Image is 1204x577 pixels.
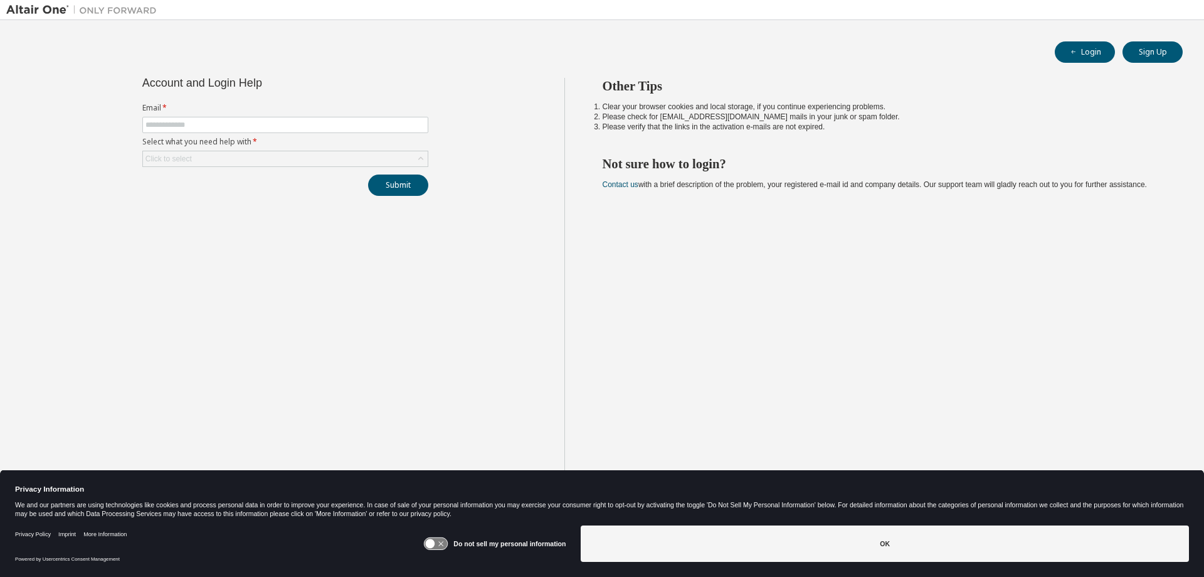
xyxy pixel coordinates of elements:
h2: Other Tips [603,78,1161,94]
button: Submit [368,175,428,196]
button: Sign Up [1122,41,1183,63]
li: Please check for [EMAIL_ADDRESS][DOMAIN_NAME] mails in your junk or spam folder. [603,112,1161,122]
div: Account and Login Help [142,78,371,88]
li: Please verify that the links in the activation e-mails are not expired. [603,122,1161,132]
label: Email [142,103,428,113]
div: Click to select [145,154,192,164]
span: with a brief description of the problem, your registered e-mail id and company details. Our suppo... [603,180,1147,189]
img: Altair One [6,4,163,16]
button: Login [1055,41,1115,63]
a: Contact us [603,180,638,189]
label: Select what you need help with [142,137,428,147]
h2: Not sure how to login? [603,156,1161,172]
li: Clear your browser cookies and local storage, if you continue experiencing problems. [603,102,1161,112]
div: Click to select [143,151,428,166]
